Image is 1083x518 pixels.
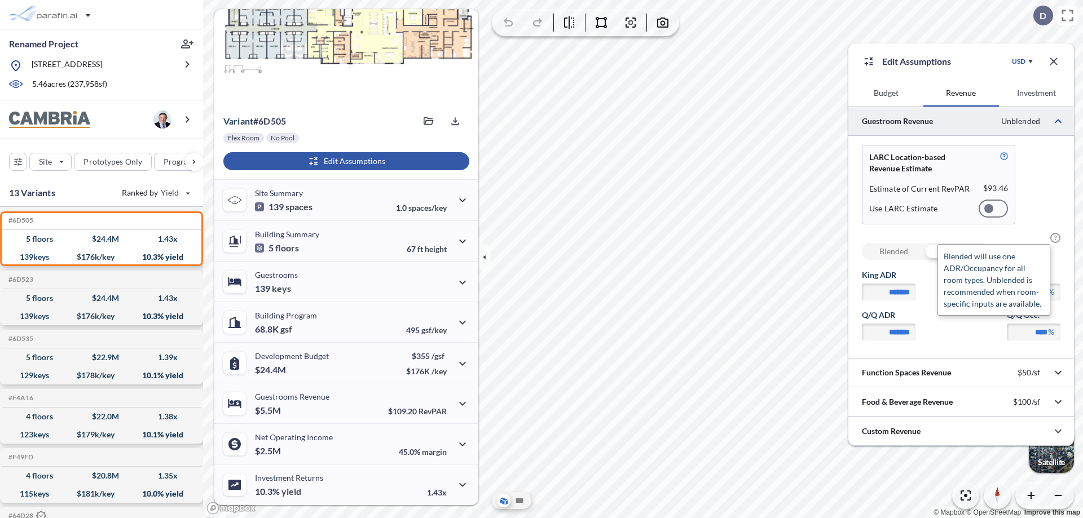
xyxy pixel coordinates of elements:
[6,216,33,224] h5: Click to copy the code
[6,276,33,284] h5: Click to copy the code
[926,243,989,260] div: Unblended
[1024,508,1080,516] a: Improve this map
[869,183,970,194] p: Estimate of Current RevPAR
[255,486,301,497] p: 10.3%
[272,283,291,294] span: keys
[1038,458,1065,467] p: Satellite
[417,244,423,254] span: ft
[223,152,469,170] button: Edit Assumptions
[862,269,915,281] label: King ADR
[255,392,329,401] p: Guestrooms Revenue
[271,134,294,143] p: No Pool
[862,426,921,437] p: Custom Revenue
[407,244,447,254] p: 67
[255,201,312,212] p: 139
[255,351,329,361] p: Development Budget
[9,111,90,129] img: BrandImage
[396,203,447,212] p: 1.0
[1013,397,1040,407] p: $100/sf
[862,309,915,321] label: Q/Q ADR
[1040,11,1046,21] p: D
[6,335,33,343] h5: Click to copy the code
[113,184,197,202] button: Ranked by Yield
[425,244,447,254] span: height
[255,242,299,254] p: 5
[1048,286,1054,298] label: %
[255,188,303,198] p: Site Summary
[32,59,102,73] p: [STREET_ADDRESS]
[419,406,447,416] span: RevPAR
[882,55,951,68] p: Edit Assumptions
[862,243,926,260] div: Blended
[29,153,72,171] button: Site
[6,453,33,461] h5: Click to copy the code
[6,394,33,402] h5: Click to copy the code
[427,488,447,497] p: 1.43x
[255,311,317,320] p: Building Program
[275,242,299,254] span: floors
[280,324,292,335] span: gsf
[966,508,1021,516] a: OpenStreetMap
[223,116,286,127] p: # 6d505
[848,79,923,107] button: Budget
[255,283,291,294] p: 139
[406,351,447,361] p: $355
[39,156,52,167] p: Site
[223,116,253,126] span: Variant
[497,494,510,507] button: Aerial View
[388,406,447,416] p: $109.20
[1048,326,1054,338] label: %
[513,494,526,507] button: Site Plan
[83,156,142,167] p: Prototypes Only
[255,473,323,482] p: Investment Returns
[255,324,292,335] p: 68.8K
[285,201,312,212] span: spaces
[399,447,447,457] p: 45.0%
[9,38,78,50] p: Renamed Project
[408,203,447,212] span: spaces/key
[406,325,447,335] p: 495
[153,110,171,129] img: user logo
[206,502,256,515] a: Mapbox homepage
[255,445,283,457] p: $2.5M
[255,405,283,416] p: $5.5M
[1050,233,1060,243] span: ?
[923,79,998,107] button: Revenue
[432,366,447,376] span: /key
[1012,57,1025,66] div: USD
[1029,428,1074,473] button: Switcher ImageSatellite
[228,134,259,143] p: Flex Room
[862,367,951,378] p: Function Spaces Revenue
[255,229,319,239] p: Building Summary
[999,79,1074,107] button: Investment
[432,351,444,361] span: /gsf
[74,153,152,171] button: Prototypes Only
[281,486,301,497] span: yield
[1018,368,1040,378] p: $50/sf
[869,203,937,214] p: Use LARC Estimate
[255,364,288,375] p: $24.4M
[862,396,953,408] p: Food & Beverage Revenue
[255,270,298,280] p: Guestrooms
[406,366,447,376] p: $176K
[869,152,974,174] p: LARC Location-based Revenue Estimate
[934,508,965,516] a: Mapbox
[944,251,1041,308] span: Blended will use one ADR/Occupancy for all room types. Unblended is recommended when room-specifi...
[422,447,447,457] span: margin
[255,432,333,442] p: Net Operating Income
[164,156,195,167] p: Program
[9,186,55,200] p: 13 Variants
[983,183,1008,194] p: $ 93.46
[161,187,179,198] span: Yield
[154,153,215,171] button: Program
[1029,428,1074,473] img: Switcher Image
[32,78,107,91] p: 5.46 acres ( 237,958 sf)
[421,325,447,335] span: gsf/key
